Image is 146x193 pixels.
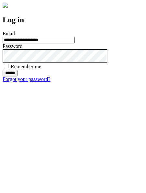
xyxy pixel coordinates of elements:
label: Remember me [11,64,41,69]
h2: Log in [3,16,143,24]
label: Password [3,43,22,49]
label: Email [3,31,15,36]
img: logo-4e3dc11c47720685a147b03b5a06dd966a58ff35d612b21f08c02c0306f2b779.png [3,3,8,8]
a: Forgot your password? [3,76,50,82]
